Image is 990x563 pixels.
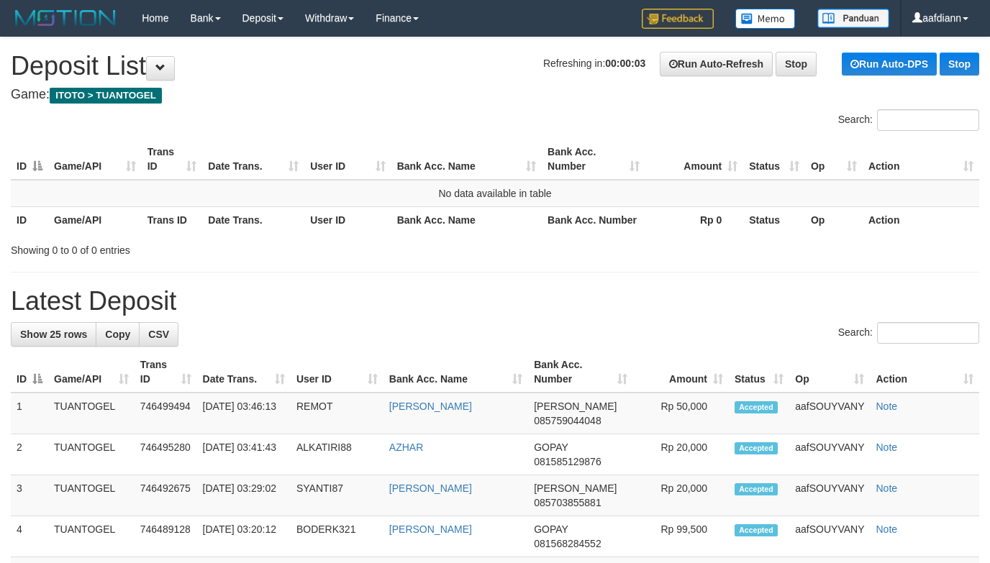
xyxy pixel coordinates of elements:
[789,434,870,475] td: aafSOUYVANY
[789,352,870,393] th: Op: activate to sort column ascending
[197,475,291,516] td: [DATE] 03:29:02
[534,400,617,412] span: [PERSON_NAME]
[383,352,528,393] th: Bank Acc. Name: activate to sort column ascending
[11,206,48,233] th: ID
[876,441,897,453] a: Note
[48,475,135,516] td: TUANTOGEL
[534,482,617,494] span: [PERSON_NAME]
[11,88,979,102] h4: Game:
[842,52,937,75] a: Run Auto-DPS
[202,139,304,180] th: Date Trans.: activate to sort column ascending
[633,393,729,434] td: Rp 50,000
[11,393,48,434] td: 1
[534,456,601,467] span: Copy 081585129876 to clipboard
[96,322,140,347] a: Copy
[543,58,645,69] span: Refreshing in:
[534,415,601,426] span: Copy 085759044048 to clipboard
[633,434,729,475] td: Rp 20,000
[20,329,87,340] span: Show 25 rows
[528,352,633,393] th: Bank Acc. Number: activate to sort column ascending
[805,139,863,180] th: Op: activate to sort column ascending
[11,180,979,207] td: No data available in table
[776,52,817,76] a: Stop
[633,352,729,393] th: Amount: activate to sort column ascending
[11,475,48,516] td: 3
[534,497,601,508] span: Copy 085703855881 to clipboard
[743,206,805,233] th: Status
[197,434,291,475] td: [DATE] 03:41:43
[105,329,130,340] span: Copy
[645,206,743,233] th: Rp 0
[135,393,197,434] td: 746499494
[135,516,197,557] td: 746489128
[48,434,135,475] td: TUANTOGEL
[534,523,568,535] span: GOPAY
[148,329,169,340] span: CSV
[735,442,778,454] span: Accepted
[534,538,601,549] span: Copy 081568284552 to clipboard
[11,237,401,257] div: Showing 0 to 0 of 0 entries
[805,206,863,233] th: Op
[11,52,979,81] h1: Deposit List
[735,401,778,413] span: Accepted
[645,139,743,180] th: Amount: activate to sort column ascending
[877,322,979,344] input: Search:
[142,206,203,233] th: Trans ID
[870,352,979,393] th: Action: activate to sort column ascending
[542,206,645,233] th: Bank Acc. Number
[391,139,542,180] th: Bank Acc. Name: activate to sort column ascending
[48,516,135,557] td: TUANTOGEL
[633,475,729,516] td: Rp 20,000
[633,516,729,557] td: Rp 99,500
[838,322,979,344] label: Search:
[389,482,472,494] a: [PERSON_NAME]
[391,206,542,233] th: Bank Acc. Name
[11,434,48,475] td: 2
[48,393,135,434] td: TUANTOGEL
[11,352,48,393] th: ID: activate to sort column descending
[863,206,979,233] th: Action
[389,400,472,412] a: [PERSON_NAME]
[135,475,197,516] td: 746492675
[142,139,203,180] th: Trans ID: activate to sort column ascending
[542,139,645,180] th: Bank Acc. Number: activate to sort column ascending
[817,9,889,28] img: panduan.png
[304,139,391,180] th: User ID: activate to sort column ascending
[735,524,778,536] span: Accepted
[605,58,645,69] strong: 00:00:03
[940,52,979,75] a: Stop
[660,52,773,76] a: Run Auto-Refresh
[202,206,304,233] th: Date Trans.
[197,393,291,434] td: [DATE] 03:46:13
[291,393,383,434] td: REMOT
[789,516,870,557] td: aafSOUYVANY
[876,400,897,412] a: Note
[876,482,897,494] a: Note
[11,7,120,29] img: MOTION_logo.png
[11,322,96,347] a: Show 25 rows
[735,483,778,495] span: Accepted
[735,9,796,29] img: Button%20Memo.svg
[291,434,383,475] td: ALKATIRI88
[135,434,197,475] td: 746495280
[729,352,789,393] th: Status: activate to sort column ascending
[642,9,714,29] img: Feedback.jpg
[389,523,472,535] a: [PERSON_NAME]
[876,523,897,535] a: Note
[789,475,870,516] td: aafSOUYVANY
[48,139,142,180] th: Game/API: activate to sort column ascending
[11,139,48,180] th: ID: activate to sort column descending
[291,516,383,557] td: BODERK321
[48,206,142,233] th: Game/API
[304,206,391,233] th: User ID
[863,139,979,180] th: Action: activate to sort column ascending
[135,352,197,393] th: Trans ID: activate to sort column ascending
[877,109,979,131] input: Search:
[11,287,979,316] h1: Latest Deposit
[789,393,870,434] td: aafSOUYVANY
[197,352,291,393] th: Date Trans.: activate to sort column ascending
[534,441,568,453] span: GOPAY
[50,88,162,104] span: ITOTO > TUANTOGEL
[139,322,178,347] a: CSV
[838,109,979,131] label: Search:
